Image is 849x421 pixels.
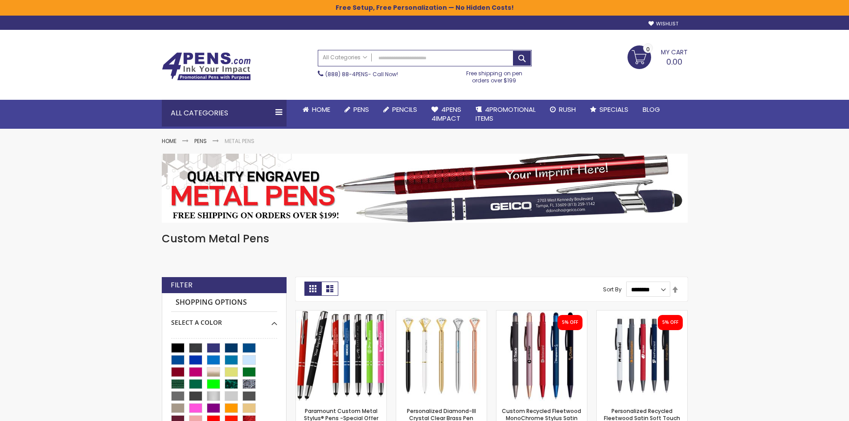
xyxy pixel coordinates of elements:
[597,310,687,318] a: Personalized Recycled Fleetwood Satin Soft Touch Gel Click Pen
[312,105,330,114] span: Home
[304,282,321,296] strong: Grid
[562,319,578,326] div: 5% OFF
[476,105,536,123] span: 4PROMOTIONAL ITEMS
[424,100,468,129] a: 4Pens4impact
[583,100,636,119] a: Specials
[396,311,487,401] img: Personalized Diamond-III Crystal Clear Brass Pen
[496,311,587,401] img: Custom Recycled Fleetwood MonoChrome Stylus Satin Soft Touch Gel Pen
[643,105,660,114] span: Blog
[323,54,367,61] span: All Categories
[296,311,386,401] img: Paramount Custom Metal Stylus® Pens -Special Offer
[376,100,424,119] a: Pencils
[162,137,176,145] a: Home
[648,20,678,27] a: Wishlist
[296,310,386,318] a: Paramount Custom Metal Stylus® Pens -Special Offer
[295,100,337,119] a: Home
[194,137,207,145] a: Pens
[318,50,372,65] a: All Categories
[325,70,368,78] a: (888) 88-4PENS
[666,56,682,67] span: 0.00
[431,105,461,123] span: 4Pens 4impact
[171,280,193,290] strong: Filter
[628,45,688,68] a: 0.00 0
[543,100,583,119] a: Rush
[162,52,251,81] img: 4Pens Custom Pens and Promotional Products
[337,100,376,119] a: Pens
[646,45,650,53] span: 0
[162,154,688,223] img: Metal Pens
[597,311,687,401] img: Personalized Recycled Fleetwood Satin Soft Touch Gel Click Pen
[392,105,417,114] span: Pencils
[636,100,667,119] a: Blog
[559,105,576,114] span: Rush
[162,232,688,246] h1: Custom Metal Pens
[603,286,622,293] label: Sort By
[457,66,532,84] div: Free shipping on pen orders over $199
[353,105,369,114] span: Pens
[468,100,543,129] a: 4PROMOTIONALITEMS
[171,293,277,312] strong: Shopping Options
[225,137,254,145] strong: Metal Pens
[599,105,628,114] span: Specials
[496,310,587,318] a: Custom Recycled Fleetwood MonoChrome Stylus Satin Soft Touch Gel Pen
[662,319,678,326] div: 5% OFF
[162,100,287,127] div: All Categories
[396,310,487,318] a: Personalized Diamond-III Crystal Clear Brass Pen
[325,70,398,78] span: - Call Now!
[171,312,277,327] div: Select A Color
